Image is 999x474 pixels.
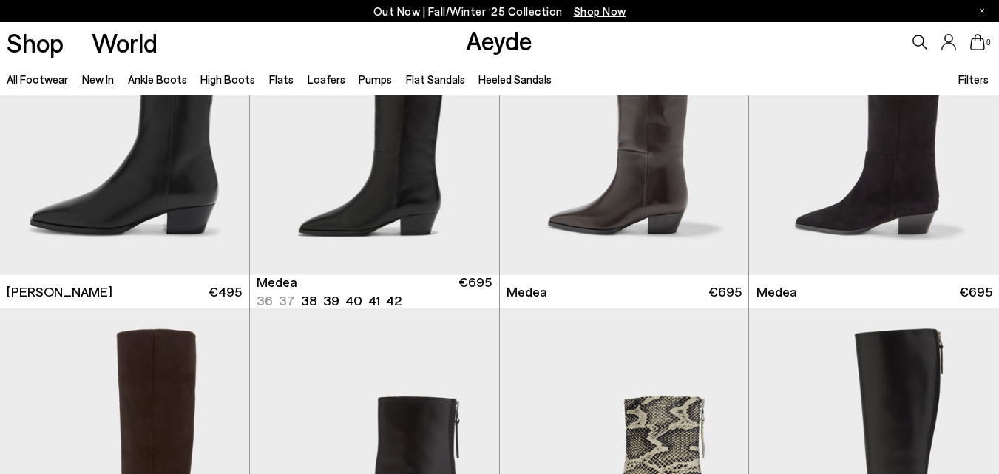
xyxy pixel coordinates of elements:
[257,291,397,310] ul: variant
[301,291,317,310] li: 38
[373,2,626,21] p: Out Now | Fall/Winter ‘25 Collection
[359,72,392,86] a: Pumps
[92,30,158,55] a: World
[200,72,255,86] a: High Boots
[209,282,242,301] span: €495
[308,72,345,86] a: Loafers
[82,72,114,86] a: New In
[970,34,985,50] a: 0
[458,273,492,310] span: €695
[386,291,402,310] li: 42
[466,24,532,55] a: Aeyde
[7,30,64,55] a: Shop
[406,72,465,86] a: Flat Sandals
[7,282,112,301] span: [PERSON_NAME]
[250,275,499,308] a: Medea 36 37 38 39 40 41 42 €695
[128,72,187,86] a: Ankle Boots
[345,291,362,310] li: 40
[269,72,294,86] a: Flats
[708,282,742,301] span: €695
[500,275,749,308] a: Medea €695
[368,291,380,310] li: 41
[257,273,297,291] span: Medea
[959,282,992,301] span: €695
[749,275,999,308] a: Medea €695
[323,291,339,310] li: 39
[507,282,547,301] span: Medea
[985,38,992,47] span: 0
[7,72,68,86] a: All Footwear
[478,72,552,86] a: Heeled Sandals
[574,4,626,18] span: Navigate to /collections/new-in
[958,72,989,86] span: Filters
[756,282,797,301] span: Medea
